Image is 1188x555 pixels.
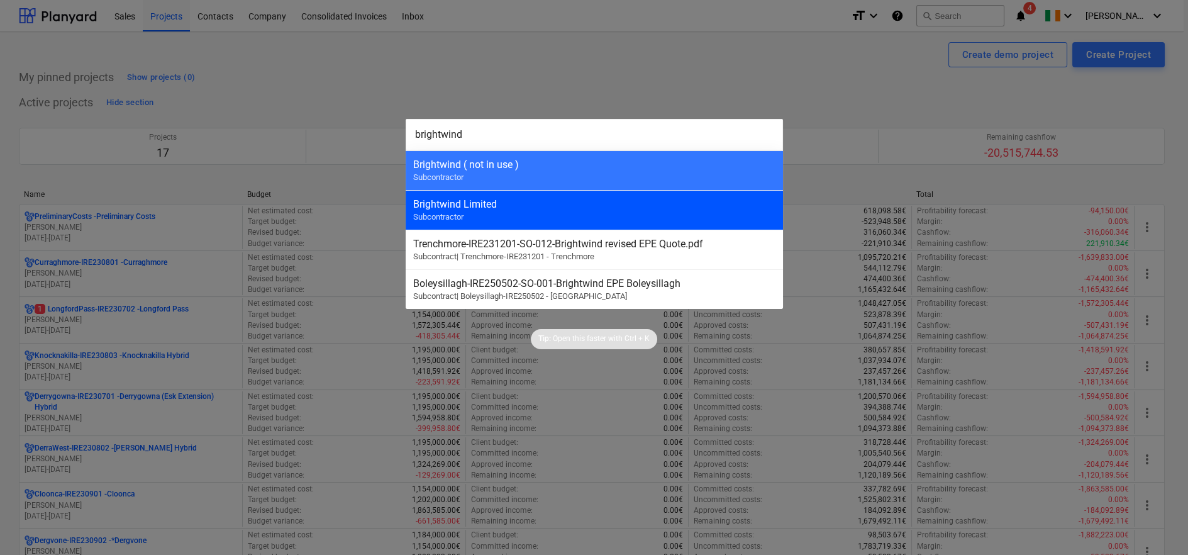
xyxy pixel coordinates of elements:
input: Search for projects, line-items, contracts, payment applications, subcontractors... [406,119,783,150]
p: Ctrl + K [625,334,650,344]
div: Brightwind LimitedSubcontractor [406,190,783,230]
span: Subcontract | Trenchmore-IRE231201 - Trenchmore [413,252,594,261]
p: Tip: [538,334,551,344]
div: Brightwind ( not in use )Subcontractor [406,150,783,190]
div: Boleysillagh-IRE250502-SO-001 - Brightwind EPE Boleysillagh [413,277,775,289]
div: Boleysillagh-IRE250502-SO-001-Brightwind EPE BoleysillaghSubcontract| Boleysillagh-IRE250502 - [G... [406,269,783,309]
iframe: Chat Widget [1125,495,1188,555]
span: Subcontractor [413,172,464,182]
span: Subcontract | Boleysillagh-IRE250502 - [GEOGRAPHIC_DATA] [413,291,627,301]
span: Subcontractor [413,212,464,221]
div: Tip:Open this faster withCtrl + K [531,329,657,349]
div: Brightwind ( not in use ) [413,159,775,171]
p: Open this faster with [553,334,623,344]
div: Trenchmore-IRE231201-SO-012 - Brightwind revised EPE Quote.pdf [413,238,775,250]
div: Brightwind Limited [413,198,775,210]
div: Trenchmore-IRE231201-SO-012-Brightwind revised EPE Quote.pdfSubcontract| Trenchmore-IRE231201 - T... [406,230,783,269]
